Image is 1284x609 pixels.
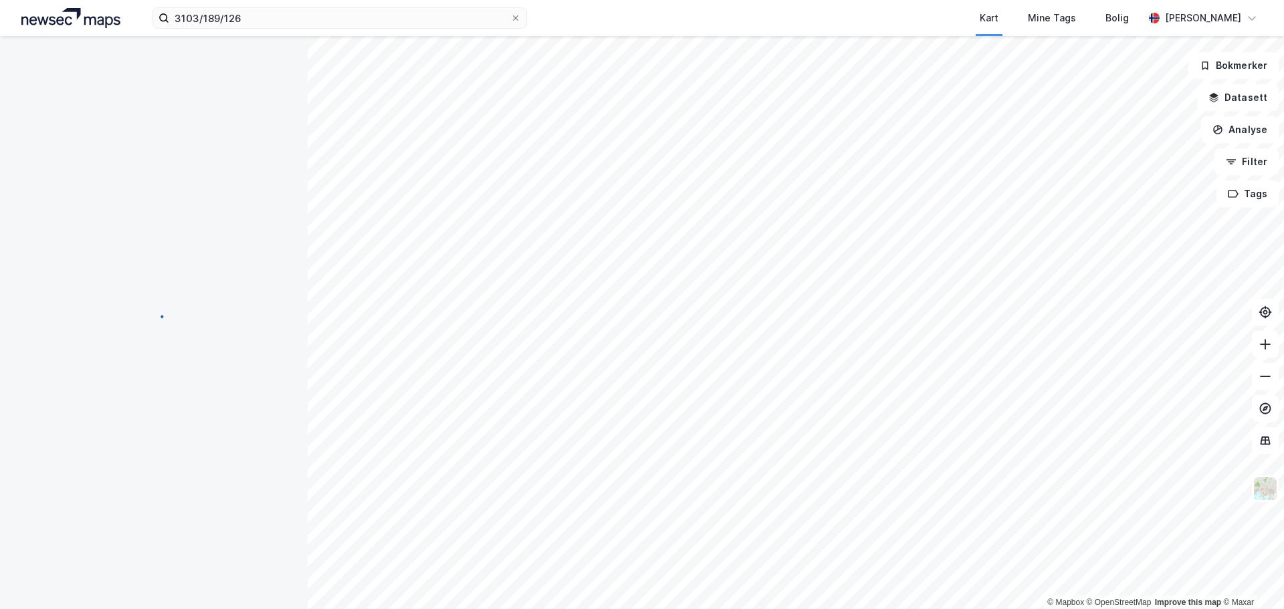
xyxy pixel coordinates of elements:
[1105,10,1129,26] div: Bolig
[1087,598,1152,607] a: OpenStreetMap
[1201,116,1279,143] button: Analyse
[1197,84,1279,111] button: Datasett
[1253,476,1278,501] img: Z
[1155,598,1221,607] a: Improve this map
[143,304,165,326] img: spinner.a6d8c91a73a9ac5275cf975e30b51cfb.svg
[980,10,998,26] div: Kart
[1047,598,1084,607] a: Mapbox
[169,8,510,28] input: Søk på adresse, matrikkel, gårdeiere, leietakere eller personer
[1217,545,1284,609] div: Kontrollprogram for chat
[1165,10,1241,26] div: [PERSON_NAME]
[1216,180,1279,207] button: Tags
[1217,545,1284,609] iframe: Chat Widget
[21,8,120,28] img: logo.a4113a55bc3d86da70a041830d287a7e.svg
[1028,10,1076,26] div: Mine Tags
[1188,52,1279,79] button: Bokmerker
[1214,148,1279,175] button: Filter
